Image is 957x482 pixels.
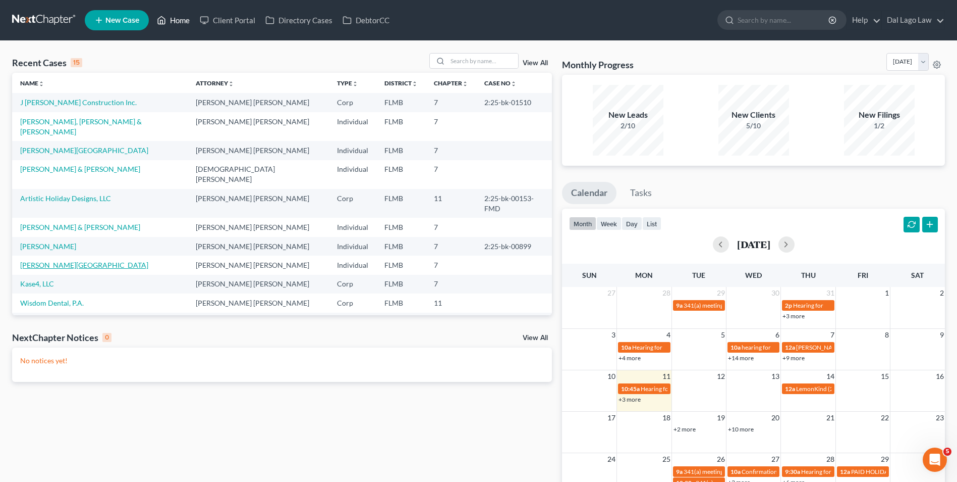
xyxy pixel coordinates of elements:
[684,302,733,309] span: 341(a) meeting for
[569,217,596,230] button: month
[329,313,376,331] td: Individual
[426,313,476,331] td: 7
[882,11,944,29] a: Dal Lago Law
[847,11,881,29] a: Help
[661,412,671,424] span: 18
[596,217,622,230] button: week
[718,121,789,131] div: 5/10
[943,448,951,456] span: 5
[71,58,82,67] div: 15
[730,468,741,475] span: 10a
[718,109,789,121] div: New Clients
[447,54,518,68] input: Search by name...
[462,81,468,87] i: unfold_more
[329,112,376,141] td: Individual
[593,121,663,131] div: 2/10
[329,275,376,294] td: Corp
[376,218,426,236] td: FLMB
[782,354,805,362] a: +9 more
[692,271,705,279] span: Tue
[523,334,548,342] a: View All
[102,333,111,342] div: 0
[511,81,517,87] i: unfold_more
[621,182,661,204] a: Tasks
[12,57,82,69] div: Recent Cases
[858,271,868,279] span: Fri
[793,302,823,309] span: Hearing for
[152,11,195,29] a: Home
[20,261,148,269] a: [PERSON_NAME][GEOGRAPHIC_DATA]
[384,79,418,87] a: Districtunfold_more
[188,275,329,294] td: [PERSON_NAME] [PERSON_NAME]
[329,294,376,312] td: Corp
[20,165,140,173] a: [PERSON_NAME] & [PERSON_NAME]
[228,81,234,87] i: unfold_more
[476,189,552,218] td: 2:25-bk-00153-FMD
[329,141,376,160] td: Individual
[618,354,641,362] a: +4 more
[716,412,726,424] span: 19
[376,313,426,331] td: FLMB
[426,141,476,160] td: 7
[20,356,544,366] p: No notices yet!
[329,160,376,189] td: Individual
[621,344,631,351] span: 10a
[188,313,329,331] td: [PERSON_NAME] [PERSON_NAME]
[105,17,139,24] span: New Case
[188,189,329,218] td: [PERSON_NAME] [PERSON_NAME]
[618,396,641,403] a: +3 more
[770,287,780,299] span: 30
[476,93,552,112] td: 2:25-bk-01510
[38,81,44,87] i: unfold_more
[782,312,805,320] a: +3 more
[606,287,616,299] span: 27
[20,146,148,155] a: [PERSON_NAME][GEOGRAPHIC_DATA]
[661,370,671,382] span: 11
[884,329,890,341] span: 8
[676,468,683,475] span: 9a
[770,453,780,465] span: 27
[20,79,44,87] a: Nameunfold_more
[796,385,902,393] span: LemonKind (23-933) 2 Year Anniversary
[606,453,616,465] span: 24
[851,468,945,475] span: PAID HOLIDAY - Day before [DATE]
[20,242,76,251] a: [PERSON_NAME]
[742,468,809,475] span: Confirmation Hearing for
[676,302,683,309] span: 9a
[923,448,947,472] iframe: Intercom live chat
[742,344,771,351] span: hearing for
[376,141,426,160] td: FLMB
[610,329,616,341] span: 3
[329,189,376,218] td: Corp
[426,218,476,236] td: 7
[622,217,642,230] button: day
[785,344,795,351] span: 12a
[376,256,426,274] td: FLMB
[426,237,476,256] td: 7
[20,223,140,231] a: [PERSON_NAME] & [PERSON_NAME]
[188,112,329,141] td: [PERSON_NAME] [PERSON_NAME]
[642,217,661,230] button: list
[728,354,754,362] a: +14 more
[770,412,780,424] span: 20
[188,237,329,256] td: [PERSON_NAME] [PERSON_NAME]
[188,141,329,160] td: [PERSON_NAME] [PERSON_NAME]
[716,287,726,299] span: 29
[911,271,924,279] span: Sat
[844,109,915,121] div: New Filings
[188,93,329,112] td: [PERSON_NAME] [PERSON_NAME]
[376,275,426,294] td: FLMB
[774,329,780,341] span: 6
[329,218,376,236] td: Individual
[939,329,945,341] span: 9
[935,370,945,382] span: 16
[434,79,468,87] a: Chapterunfold_more
[880,370,890,382] span: 15
[785,302,792,309] span: 2p
[376,160,426,189] td: FLMB
[188,294,329,312] td: [PERSON_NAME] [PERSON_NAME]
[329,93,376,112] td: Corp
[730,344,741,351] span: 10a
[476,237,552,256] td: 2:25-bk-00899
[188,256,329,274] td: [PERSON_NAME] [PERSON_NAME]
